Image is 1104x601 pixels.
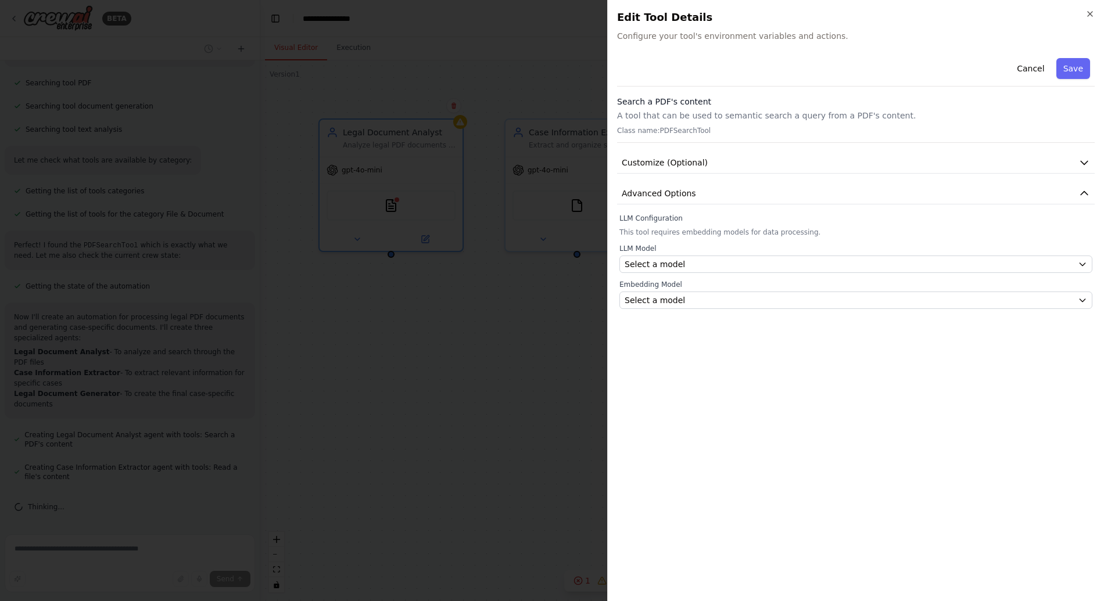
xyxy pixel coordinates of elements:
[1010,58,1051,79] button: Cancel
[617,9,1095,26] h2: Edit Tool Details
[619,244,1092,253] label: LLM Model
[617,126,1095,135] p: Class name: PDFSearchTool
[622,188,696,199] span: Advanced Options
[619,214,1092,223] label: LLM Configuration
[1056,58,1090,79] button: Save
[617,30,1095,42] span: Configure your tool's environment variables and actions.
[622,157,708,168] span: Customize (Optional)
[617,152,1095,174] button: Customize (Optional)
[625,258,685,270] span: Select a model
[617,183,1095,204] button: Advanced Options
[617,110,1095,121] p: A tool that can be used to semantic search a query from a PDF's content.
[625,294,685,306] span: Select a model
[617,96,1095,107] h3: Search a PDF's content
[619,228,1092,237] p: This tool requires embedding models for data processing.
[619,280,1092,289] label: Embedding Model
[619,291,1092,309] button: Select a model
[619,255,1092,273] button: Select a model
